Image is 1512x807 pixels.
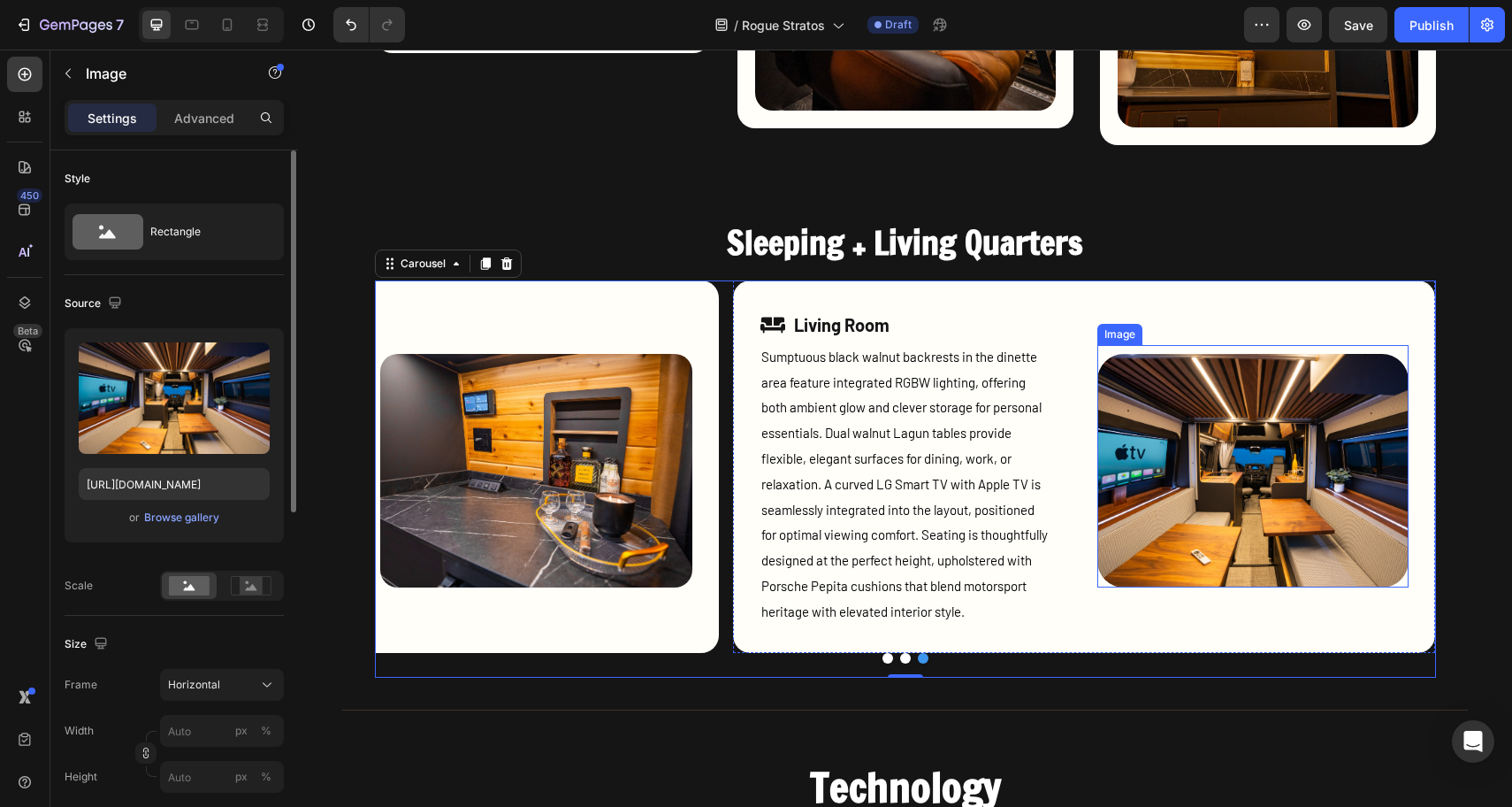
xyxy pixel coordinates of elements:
img: gempages_528932383068521507-37360c86-cbda-49c2-b98e-fcc311ba91e6.jpg [799,304,1111,538]
label: Frame [65,677,97,693]
div: Style [65,171,90,187]
button: 7 [7,7,132,42]
span: Draft [885,17,912,33]
button: Dot [584,603,595,614]
div: Image [803,277,841,293]
span: or [129,507,140,528]
span: Horizontal [168,677,220,693]
input: px% [160,761,284,793]
div: Source [65,292,126,316]
div: Size [65,633,111,657]
button: Publish [1394,7,1469,42]
div: Carousel [99,206,151,222]
div: Beta [13,324,42,338]
p: Living Room [496,259,772,291]
div: px [235,769,248,785]
button: Dot [602,603,613,614]
div: Publish [1409,16,1454,35]
input: https://example.com/image.jpg [79,468,270,500]
div: Scale [65,578,93,594]
div: Open Intercom Messenger [1452,720,1494,763]
p: Settings [88,109,137,127]
button: px [256,766,277,788]
span: Save [1344,18,1373,33]
button: Dot [620,603,630,614]
p: Image [86,63,236,84]
button: % [231,720,252,742]
p: Advanced [174,109,234,127]
button: % [231,766,252,788]
span: Rogue Stratos [742,16,825,35]
button: px [256,720,277,742]
span: / [734,16,738,35]
button: Save [1329,7,1387,42]
div: % [261,769,271,785]
iframe: Design area [298,50,1512,807]
strong: Technology [512,709,703,766]
input: px% [160,715,284,747]
label: Height [65,769,97,785]
div: Browse gallery [144,510,219,526]
label: Width [65,723,94,739]
div: % [261,723,271,739]
img: preview-image [79,342,270,454]
p: 7 [116,14,124,35]
span: Sumptuous black walnut backrests in the dinette area feature integrated RGBW lighting, offering b... [463,299,750,570]
button: Browse gallery [143,509,220,526]
div: Undo/Redo [333,7,405,42]
div: px [235,723,248,739]
button: Horizontal [160,669,284,701]
div: 450 [17,188,42,203]
div: Rectangle [150,211,258,252]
